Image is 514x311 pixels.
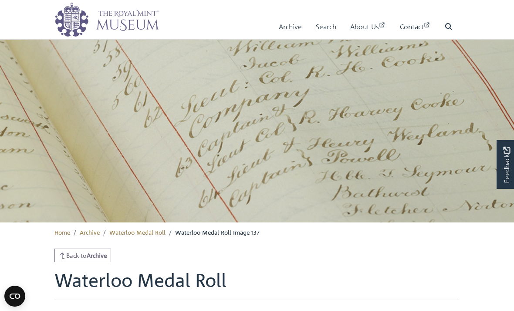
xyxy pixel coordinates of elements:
[54,228,70,236] a: Home
[279,14,302,39] a: Archive
[4,286,25,307] button: Open CMP widget
[175,228,260,236] span: Waterloo Medal Roll Image 137
[501,147,512,183] span: Feedback
[316,14,336,39] a: Search
[54,269,460,300] h1: Waterloo Medal Roll
[350,14,386,39] a: About Us
[109,228,166,236] a: Waterloo Medal Roll
[497,140,514,189] a: Would you like to provide feedback?
[54,2,159,37] img: logo_wide.png
[80,228,100,236] a: Archive
[54,249,111,262] a: Back toArchive
[400,14,431,39] a: Contact
[87,251,107,259] strong: Archive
